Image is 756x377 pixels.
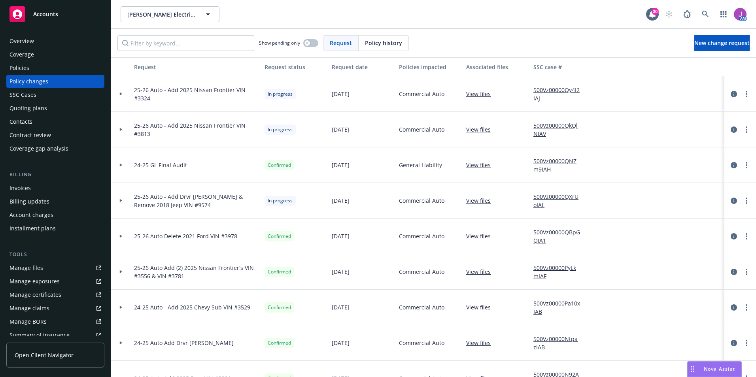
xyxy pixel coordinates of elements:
a: Report a Bug [679,6,695,22]
div: Associated files [466,63,527,71]
span: [DATE] [332,125,350,134]
span: General Liability [399,161,442,169]
div: Manage BORs [9,315,47,328]
a: Switch app [716,6,731,22]
span: [DATE] [332,232,350,240]
img: photo [734,8,747,21]
div: SSC Cases [9,89,36,101]
div: Toggle Row Expanded [111,112,131,147]
a: Policies [6,62,104,74]
a: 500Vz00000QXrUoIAL [533,192,586,209]
a: more [742,303,751,312]
span: Commercial Auto [399,268,444,276]
a: 500Vz00000Qy4I2IAJ [533,86,586,102]
a: 500Vz00000PyLkmIAF [533,264,586,280]
span: Accounts [33,11,58,17]
span: [PERSON_NAME] Electric & Sons, Inc., Home Technology Center, A [PERSON_NAME] Company, Home Techno... [127,10,196,19]
a: Contract review [6,129,104,141]
span: In progress [268,90,293,98]
button: Request date [329,57,396,76]
a: more [742,160,751,170]
div: Coverage [9,48,34,61]
a: Start snowing [661,6,677,22]
span: Commercial Auto [399,196,444,205]
div: Quoting plans [9,102,47,115]
span: 25-26 Auto - Add 2025 Nissan Frontier VIN #3324 [134,86,258,102]
a: more [742,267,751,277]
div: Toggle Row Expanded [111,147,131,183]
a: Overview [6,35,104,47]
a: New change request [694,35,750,51]
div: Policy changes [9,75,48,88]
a: View files [466,125,497,134]
a: Contacts [6,115,104,128]
a: Manage exposures [6,275,104,288]
span: Commercial Auto [399,303,444,311]
a: SSC Cases [6,89,104,101]
button: [PERSON_NAME] Electric & Sons, Inc., Home Technology Center, A [PERSON_NAME] Company, Home Techno... [121,6,219,22]
a: View files [466,339,497,347]
div: Toggle Row Expanded [111,76,131,112]
div: 30 [652,8,659,15]
span: Commercial Auto [399,90,444,98]
a: Account charges [6,209,104,221]
a: Billing updates [6,195,104,208]
div: Toggle Row Expanded [111,325,131,361]
a: Manage claims [6,302,104,315]
a: View files [466,303,497,311]
a: circleInformation [729,160,739,170]
div: SSC case # [533,63,586,71]
div: Request status [265,63,325,71]
span: [DATE] [332,196,350,205]
span: 24-25 GL Final Audit [134,161,187,169]
a: 500Vz00000NtpazIAB [533,335,586,351]
a: circleInformation [729,125,739,134]
span: In progress [268,126,293,133]
a: 500Vz00000QkQlNIAV [533,121,586,138]
a: Manage certificates [6,288,104,301]
button: Nova Assist [687,361,742,377]
div: Coverage gap analysis [9,142,68,155]
button: SSC case # [530,57,590,76]
span: [DATE] [332,161,350,169]
div: Contacts [9,115,32,128]
a: Quoting plans [6,102,104,115]
a: Policy changes [6,75,104,88]
div: Manage exposures [9,275,60,288]
div: Summary of insurance [9,329,70,341]
div: Request date [332,63,393,71]
a: Manage files [6,262,104,274]
span: 25-26 Auto - Add Drvr [PERSON_NAME] & Remove 2018 Jeep VIN #9574 [134,192,258,209]
a: View files [466,268,497,276]
a: 500Vz00000QNZm9IAH [533,157,586,173]
div: Toggle Row Expanded [111,183,131,219]
span: 24-25 Auto - Add 2025 Chevy Sub VIN #3529 [134,303,250,311]
span: Commercial Auto [399,232,444,240]
div: Tools [6,251,104,258]
span: Policy history [365,39,402,47]
div: Invoices [9,182,31,194]
a: View files [466,161,497,169]
span: New change request [694,39,750,47]
a: circleInformation [729,232,739,241]
button: Policies impacted [396,57,463,76]
div: Billing updates [9,195,49,208]
span: 24-25 Auto Add Drvr [PERSON_NAME] [134,339,234,347]
div: Policies impacted [399,63,460,71]
a: Summary of insurance [6,329,104,341]
a: Invoices [6,182,104,194]
button: Request status [261,57,329,76]
div: Billing [6,171,104,179]
div: Toggle Row Expanded [111,254,131,290]
div: Request [134,63,258,71]
span: Confirmed [268,304,291,311]
div: Installment plans [9,222,56,235]
span: Commercial Auto [399,125,444,134]
span: [DATE] [332,268,350,276]
span: Nova Assist [704,366,735,372]
div: Manage claims [9,302,49,315]
a: View files [466,90,497,98]
a: circleInformation [729,89,739,99]
span: Confirmed [268,162,291,169]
